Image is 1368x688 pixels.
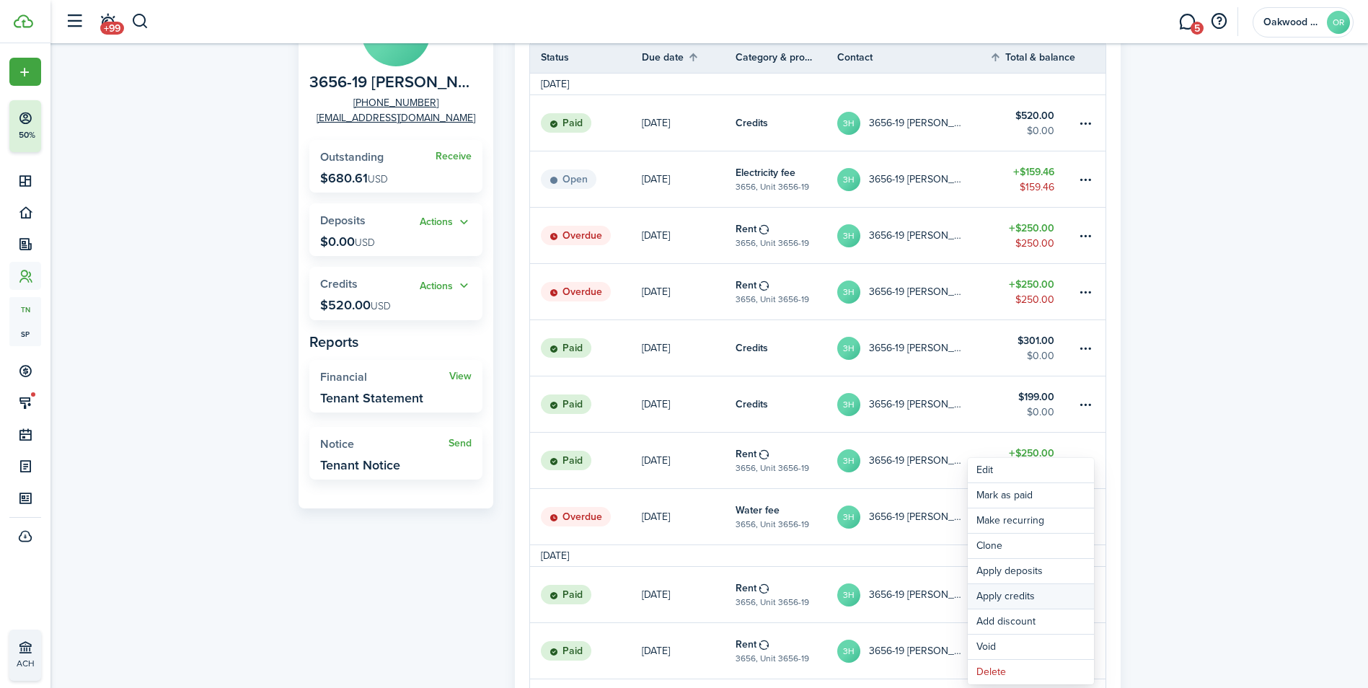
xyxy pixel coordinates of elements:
status: Paid [541,585,591,605]
table-info-title: Credits [736,340,768,356]
status: Paid [541,451,591,471]
button: Open resource center [1206,9,1231,34]
button: Edit [968,458,1094,482]
a: Rent3656, Unit 3656-19 [736,567,837,622]
a: Overdue [530,208,642,263]
button: Actions [420,278,472,294]
table-info-title: Rent [736,278,756,293]
a: [DATE] [642,208,736,263]
a: 3H3656-19 [PERSON_NAME] [837,208,990,263]
td: [DATE] [530,76,580,92]
widget-stats-title: Notice [320,438,449,451]
a: Electricity fee3656, Unit 3656-19 [736,151,837,207]
table-profile-info-text: 3656-19 [PERSON_NAME] [869,645,968,657]
a: 3H3656-19 [PERSON_NAME] [837,151,990,207]
a: [DATE] [642,320,736,376]
button: 50% [9,100,129,152]
a: Rent3656, Unit 3656-19 [736,623,837,679]
a: [EMAIL_ADDRESS][DOMAIN_NAME] [317,110,475,125]
table-info-title: Rent [736,581,756,596]
a: Receive [436,151,472,162]
p: [DATE] [642,340,670,356]
table-profile-info-text: 3656-19 [PERSON_NAME] [869,230,968,242]
a: Clone [968,534,1094,558]
table-amount-title: $520.00 [1015,108,1054,123]
span: +99 [100,22,124,35]
table-subtitle: 3656, Unit 3656-19 [736,237,809,250]
img: TenantCloud [14,14,33,28]
button: Void [968,635,1094,659]
span: USD [368,172,388,187]
table-amount-description: $0.00 [1027,405,1054,420]
a: 3H3656-19 [PERSON_NAME] [837,433,990,488]
p: $680.61 [320,171,388,185]
status: Paid [541,394,591,415]
button: Open menu [420,214,472,231]
a: Notifications [94,4,121,40]
avatar-text: 3H [837,506,860,529]
avatar-text: 3H [837,112,860,135]
span: Outstanding [320,149,384,165]
th: Status [530,50,642,65]
button: Apply deposits [968,559,1094,583]
table-amount-description: $250.00 [1015,292,1054,307]
th: Sort [642,48,736,66]
widget-stats-action: Actions [420,214,472,231]
a: $199.00$0.00 [989,376,1076,432]
p: 50% [18,129,36,141]
panel-main-subtitle: Reports [309,331,482,353]
a: ACH [9,630,41,681]
a: 3H3656-19 [PERSON_NAME] [837,95,990,151]
table-amount-description: $0.00 [1027,123,1054,138]
avatar-text: 3H [837,337,860,360]
p: [DATE] [642,453,670,468]
a: $520.00$0.00 [989,95,1076,151]
a: Open [530,151,642,207]
button: Open menu [9,58,41,86]
a: [DATE] [642,376,736,432]
span: USD [371,299,391,314]
a: Paid [530,320,642,376]
table-amount-title: $250.00 [1009,446,1054,461]
a: [DATE] [642,567,736,622]
widget-stats-description: Tenant Notice [320,458,400,472]
table-amount-title: $159.46 [1013,164,1054,180]
a: Paid [530,433,642,488]
p: [DATE] [642,115,670,131]
span: sp [9,322,41,346]
table-subtitle: 3656, Unit 3656-19 [736,180,809,193]
a: Mark as paid [968,483,1094,508]
table-profile-info-text: 3656-19 [PERSON_NAME] [869,455,968,467]
a: Rent3656, Unit 3656-19 [736,433,837,488]
a: 3H3656-19 [PERSON_NAME] [837,623,990,679]
table-profile-info-text: 3656-19 [PERSON_NAME] [869,399,968,410]
widget-stats-action: Send [449,438,472,449]
p: [DATE] [642,172,670,187]
table-profile-info-text: 3656-19 [PERSON_NAME] [869,174,968,185]
a: Paid [530,95,642,151]
button: Delete [968,660,1094,684]
widget-stats-description: Tenant Statement [320,391,423,405]
a: Overdue [530,489,642,544]
a: [DATE] [642,264,736,319]
p: [DATE] [642,228,670,243]
table-subtitle: 3656, Unit 3656-19 [736,596,809,609]
a: Rent3656, Unit 3656-19 [736,208,837,263]
button: Open menu [420,278,472,294]
avatar-text: 3H [837,393,860,416]
table-profile-info-text: 3656-19 [PERSON_NAME] [869,343,968,354]
a: [DATE] [642,489,736,544]
span: 3656-19 Hayle Young [309,74,475,92]
span: Credits [320,275,358,292]
table-subtitle: 3656, Unit 3656-19 [736,462,809,475]
avatar-text: 3H [837,224,860,247]
button: Search [131,9,149,34]
table-amount-description: $250.00 [1015,236,1054,251]
a: [PHONE_NUMBER] [353,95,438,110]
a: Water fee3656, Unit 3656-19 [736,489,837,544]
avatar-text: 3H [837,449,860,472]
table-subtitle: 3656, Unit 3656-19 [736,518,809,531]
status: Overdue [541,226,611,246]
table-profile-info-text: 3656-19 [PERSON_NAME] [869,118,968,129]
